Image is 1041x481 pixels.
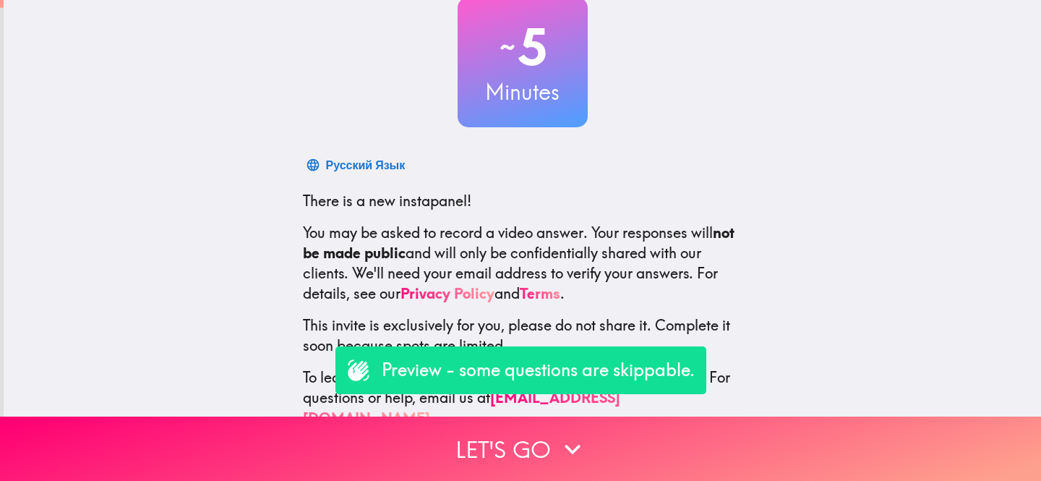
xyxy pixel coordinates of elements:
[303,224,734,262] b: not be made public
[458,77,588,107] h3: Minutes
[303,150,411,179] button: Русский Язык
[326,155,406,175] div: Русский Язык
[400,284,494,302] a: Privacy Policy
[303,367,742,428] p: To learn more about Instapanel, check out . For questions or help, email us at .
[520,284,560,302] a: Terms
[458,17,588,77] h2: 5
[303,223,742,304] p: You may be asked to record a video answer. Your responses will and will only be confidentially sh...
[497,25,518,69] span: ~
[303,315,742,356] p: This invite is exclusively for you, please do not share it. Complete it soon because spots are li...
[303,192,471,210] span: There is a new instapanel!
[382,358,695,383] p: Preview - some questions are skippable.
